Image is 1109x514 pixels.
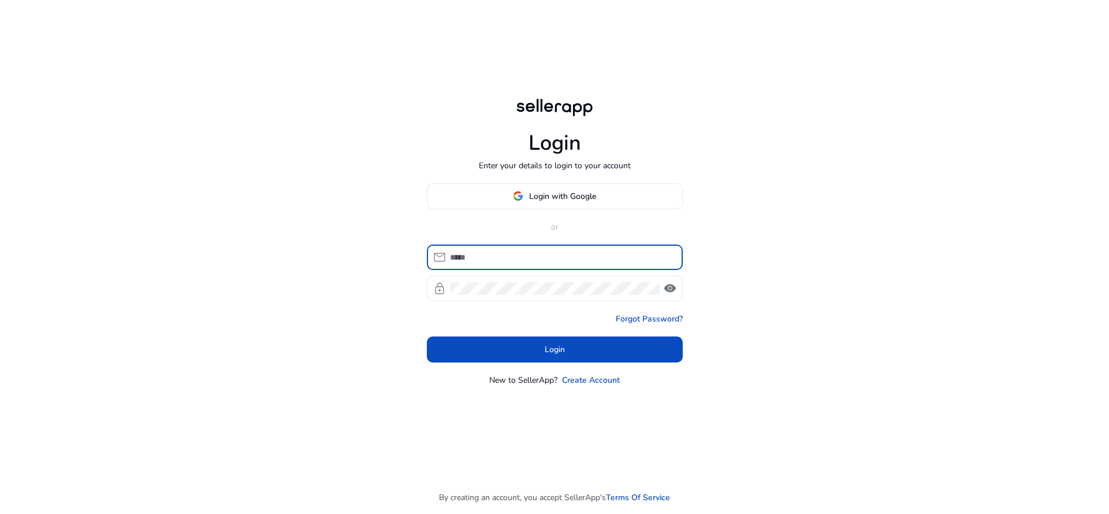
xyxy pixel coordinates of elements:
[433,282,446,295] span: lock
[616,313,683,325] a: Forgot Password?
[529,131,581,156] h1: Login
[545,343,565,356] span: Login
[427,221,683,233] p: or
[479,160,631,172] p: Enter your details to login to your account
[427,183,683,209] button: Login with Google
[427,336,683,363] button: Login
[606,491,670,504] a: Terms Of Service
[513,191,523,201] img: google-logo.svg
[489,374,557,386] p: New to SellerApp?
[433,250,446,264] span: mail
[529,190,596,202] span: Login with Google
[663,282,677,295] span: visibility
[562,374,620,386] a: Create Account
